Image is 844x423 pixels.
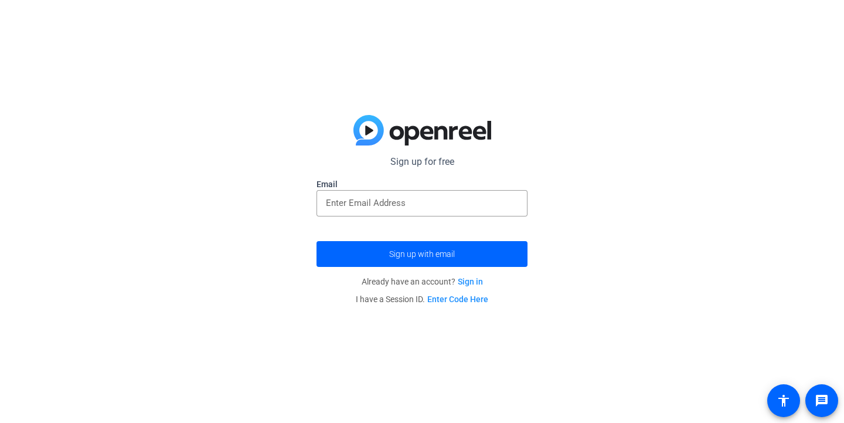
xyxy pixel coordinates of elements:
button: Sign up with email [316,241,527,267]
mat-icon: message [815,394,829,408]
a: Enter Code Here [427,295,488,304]
input: Enter Email Address [326,196,518,210]
mat-icon: accessibility [777,394,791,408]
label: Email [316,178,527,190]
a: Sign in [458,277,483,286]
p: Sign up for free [316,155,527,169]
img: blue-gradient.svg [353,115,491,145]
span: I have a Session ID. [356,295,488,304]
span: Already have an account? [362,277,483,286]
